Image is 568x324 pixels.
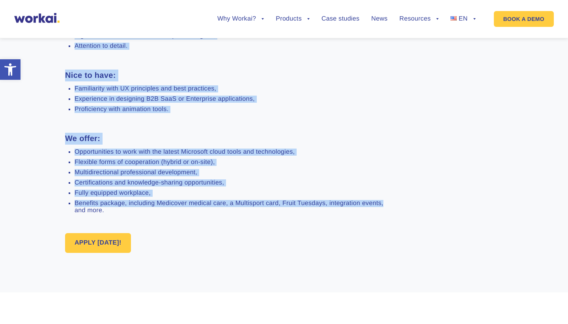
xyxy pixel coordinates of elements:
a: Privacy Policy [116,212,153,220]
strong: We offer: [65,134,100,143]
a: Case studies [321,16,359,22]
strong: Nice to have: [65,71,116,80]
li: Proficiency with animation tools. [75,106,390,113]
li: Experience in designing B2B SaaS or Enterprise applications, [75,96,390,103]
li: Opportunities to work with the latest Microsoft cloud tools and technologies, [75,149,390,156]
li: Flexible forms of cooperation (hybrid or on-site), [75,159,390,166]
li: Multidirectional professional development, [75,169,390,176]
input: I hereby consent to the processing of the personal data I have provided during the recruitment pr... [2,110,7,115]
a: News [371,16,387,22]
li: Attention to detail. [75,43,390,50]
a: Products [276,16,310,22]
a: Why Workai? [217,16,264,22]
a: Resources [400,16,439,22]
span: Mobile phone number [185,32,248,40]
span: EN [459,15,468,22]
li: Benefits package, including Medicover medical care, a Multisport card, Fruit Tuesdays, integratio... [75,200,390,214]
li: Fully equipped workplace, [75,190,390,197]
span: I hereby consent to the processing of the personal data I have provided during the recruitment pr... [2,109,357,132]
li: Certifications and knowledge-sharing opportunities, [75,179,390,186]
li: Familiarity with UX principles and best practices, [75,85,390,92]
a: BOOK A DEMO [494,11,554,27]
a: APPLY [DATE]! [65,233,131,253]
span: I hereby consent to the processing of my personal data of a special category contained in my appl... [2,151,367,180]
input: I hereby consent to the processing of my personal data of a special category contained in my appl... [2,151,7,156]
